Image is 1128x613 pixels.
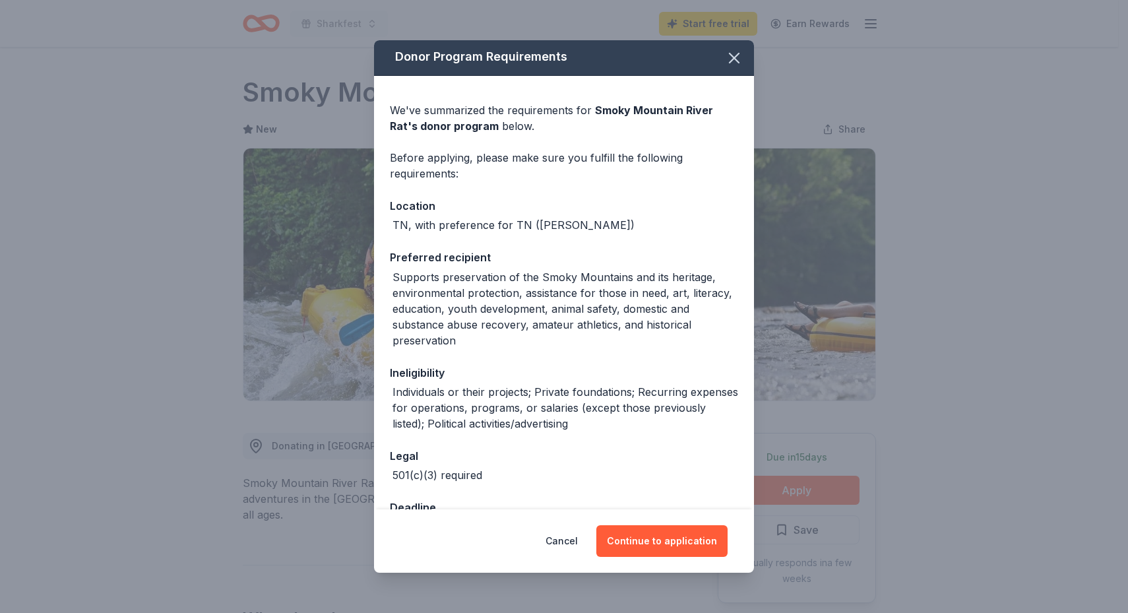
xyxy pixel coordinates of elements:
div: We've summarized the requirements for below. [390,102,738,134]
div: 501(c)(3) required [392,467,482,483]
div: Donor Program Requirements [374,38,754,76]
div: Before applying, please make sure you fulfill the following requirements: [390,150,738,181]
div: Ineligibility [390,364,738,381]
div: Location [390,197,738,214]
button: Cancel [546,525,578,557]
div: Preferred recipient [390,249,738,266]
div: TN, with preference for TN ([PERSON_NAME]) [392,217,635,233]
div: Legal [390,447,738,465]
div: Deadline [390,499,738,516]
div: Individuals or their projects; Private foundations; Recurring expenses for operations, programs, ... [392,384,738,432]
div: Supports preservation of the Smoky Mountains and its heritage, environmental protection, assistan... [392,269,738,348]
button: Continue to application [596,525,728,557]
